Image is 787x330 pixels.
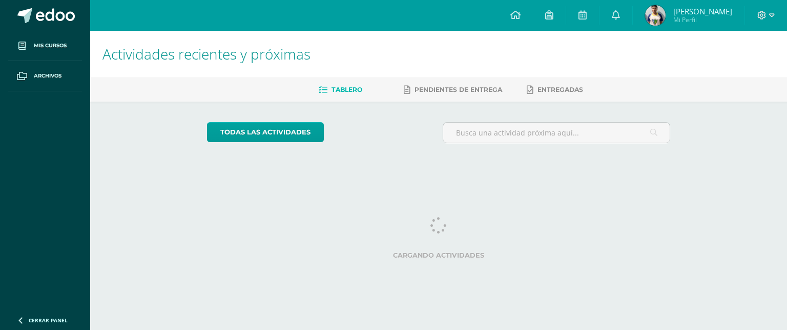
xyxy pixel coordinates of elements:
[527,82,583,98] a: Entregadas
[29,317,68,324] span: Cerrar panel
[34,42,67,50] span: Mis cursos
[207,122,324,142] a: todas las Actividades
[207,251,671,259] label: Cargando actividades
[404,82,502,98] a: Pendientes de entrega
[645,5,666,26] img: 7b158694a896e83956a0abecef12d554.png
[8,31,82,61] a: Mis cursos
[102,44,310,64] span: Actividades recientes y próximas
[34,72,61,80] span: Archivos
[8,61,82,91] a: Archivos
[319,82,362,98] a: Tablero
[537,86,583,93] span: Entregadas
[673,6,732,16] span: [PERSON_NAME]
[443,123,670,143] input: Busca una actividad próxima aquí...
[673,15,732,24] span: Mi Perfil
[332,86,362,93] span: Tablero
[415,86,502,93] span: Pendientes de entrega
